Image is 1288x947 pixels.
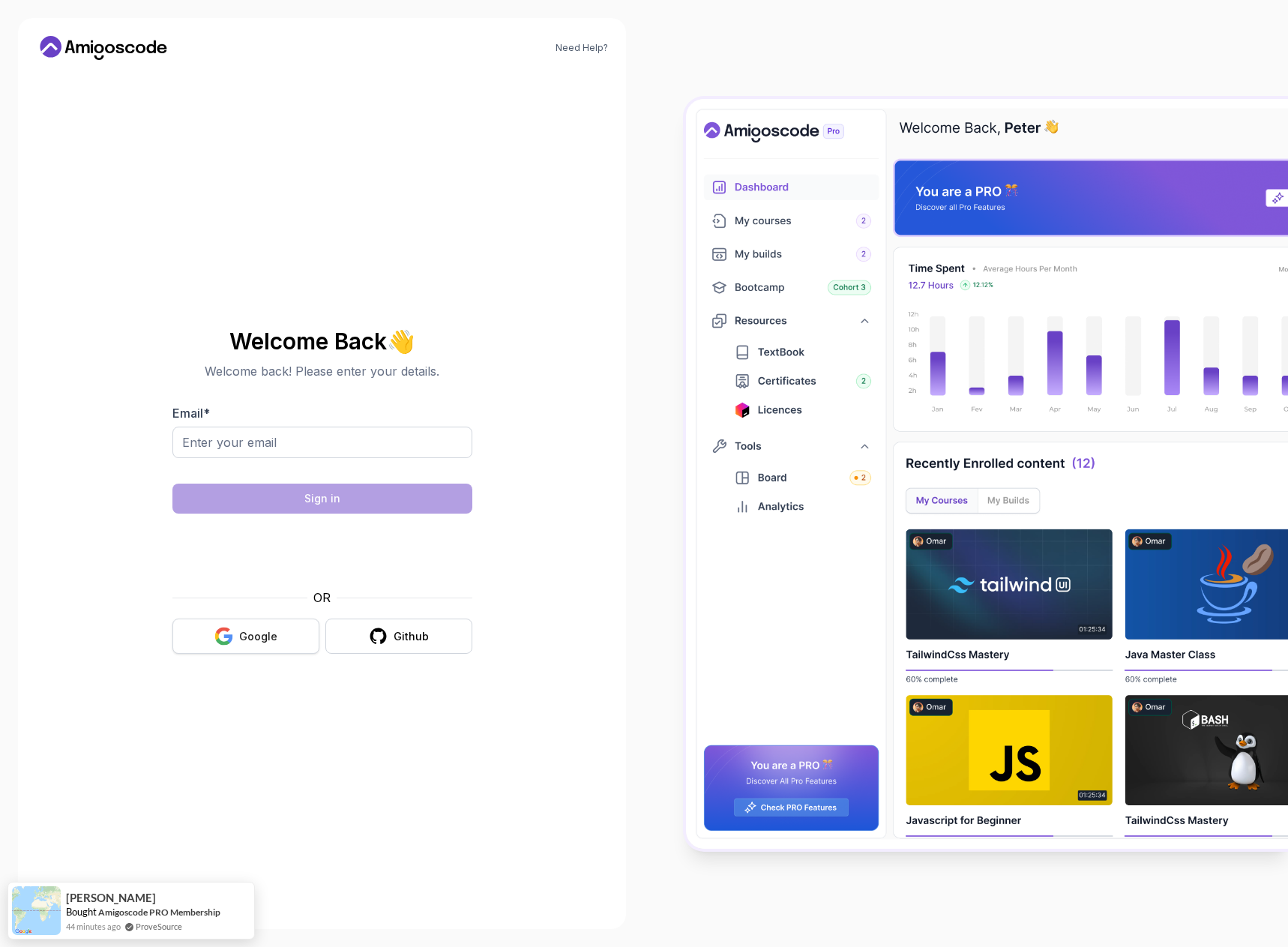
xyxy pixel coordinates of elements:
p: Welcome back! Please enter your details. [172,362,472,380]
span: Bought [66,906,97,918]
button: Github [325,619,472,654]
a: Amigoscode PRO Membership [98,907,220,918]
img: Amigoscode Dashboard [686,99,1288,849]
button: Sign in [172,484,472,514]
div: Sign in [304,491,340,506]
p: OR [313,589,331,607]
a: Home link [36,36,171,60]
a: ProveSource [136,920,182,933]
a: Need Help? [556,42,608,54]
label: Email * [172,406,210,421]
span: 44 minutes ago [66,920,121,933]
span: [PERSON_NAME] [66,892,156,904]
h2: Welcome Back [172,329,472,353]
iframe: Widget containing checkbox for hCaptcha security challenge [209,523,436,580]
div: Google [239,629,277,644]
div: Github [394,629,429,644]
img: provesource social proof notification image [12,886,61,935]
input: Enter your email [172,427,472,458]
button: Google [172,619,319,654]
span: 👋 [385,324,421,358]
